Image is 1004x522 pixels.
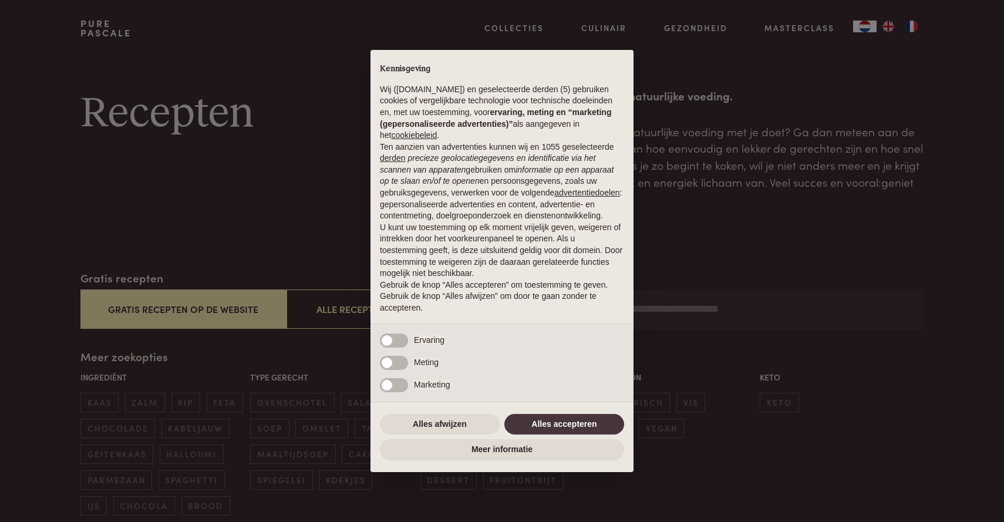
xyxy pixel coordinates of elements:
[380,153,595,174] em: precieze geolocatiegegevens en identificatie via het scannen van apparaten
[554,187,619,199] button: advertentiedoelen
[380,279,624,314] p: Gebruik de knop “Alles accepteren” om toestemming te geven. Gebruik de knop “Alles afwijzen” om d...
[504,414,624,435] button: Alles accepteren
[391,130,437,140] a: cookiebeleid
[380,222,624,279] p: U kunt uw toestemming op elk moment vrijelijk geven, weigeren of intrekken door het voorkeurenpan...
[380,64,624,75] h2: Kennisgeving
[380,153,406,164] button: derden
[414,358,439,367] span: Meting
[380,107,611,129] strong: ervaring, meting en “marketing (gepersonaliseerde advertenties)”
[380,84,624,142] p: Wij ([DOMAIN_NAME]) en geselecteerde derden (5) gebruiken cookies of vergelijkbare technologie vo...
[414,380,450,389] span: Marketing
[380,165,614,186] em: informatie op een apparaat op te slaan en/of te openen
[414,335,444,345] span: Ervaring
[380,439,624,460] button: Meer informatie
[380,142,624,222] p: Ten aanzien van advertenties kunnen wij en 1055 geselecteerde gebruiken om en persoonsgegevens, z...
[380,414,500,435] button: Alles afwijzen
